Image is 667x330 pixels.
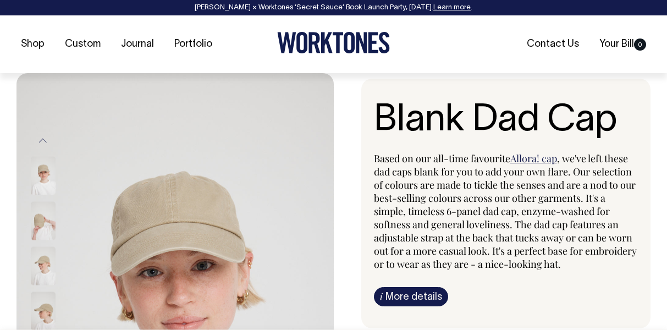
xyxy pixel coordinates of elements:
a: Journal [117,35,158,53]
span: 0 [634,38,646,51]
div: [PERSON_NAME] × Worktones ‘Secret Sauce’ Book Launch Party, [DATE]. . [11,4,656,12]
a: Shop [16,35,49,53]
img: washed-khaki [31,247,56,285]
span: i [380,290,383,302]
a: iMore details [374,287,448,306]
h1: Blank Dad Cap [374,101,638,142]
a: Allora! cap [510,152,557,165]
a: Custom [60,35,105,53]
a: Your Bill0 [595,35,651,53]
img: washed-khaki [31,202,56,240]
img: washed-khaki [31,157,56,195]
a: Learn more [433,4,471,11]
a: Contact Us [522,35,583,53]
button: Previous [35,129,51,153]
span: Based on our all-time favourite [374,152,510,165]
span: , we've left these dad caps blank for you to add your own flare. Our selection of colours are mad... [374,152,637,271]
a: Portfolio [170,35,217,53]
